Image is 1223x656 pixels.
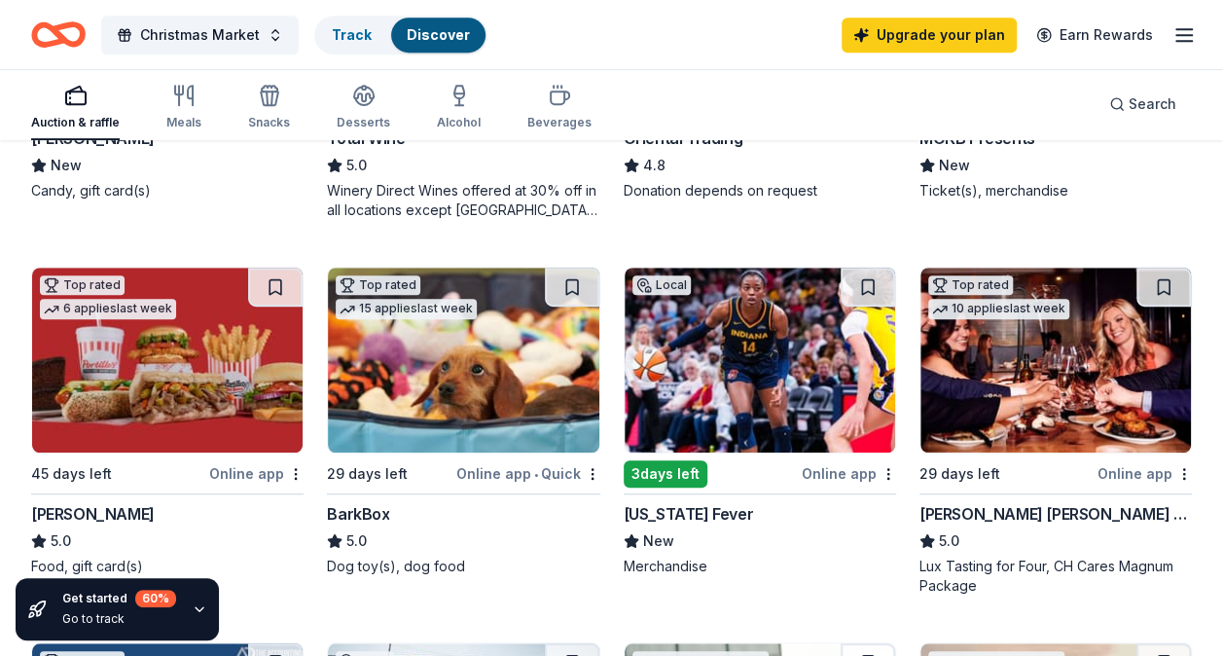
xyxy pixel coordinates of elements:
[624,181,896,200] div: Donation depends on request
[40,299,176,319] div: 6 applies last week
[1025,18,1165,53] a: Earn Rewards
[928,275,1013,295] div: Top rated
[337,115,390,130] div: Desserts
[327,502,389,526] div: BarkBox
[327,557,599,576] div: Dog toy(s), dog food
[140,23,260,47] span: Christmas Market
[624,460,707,488] div: 3 days left
[919,267,1192,596] a: Image for Cooper's Hawk Winery and RestaurantsTop rated10 applieslast week29 days leftOnline app[...
[919,557,1192,596] div: Lux Tasting for Four, CH Cares Magnum Package
[624,267,896,576] a: Image for Indiana FeverLocal3days leftOnline app[US_STATE] FeverNewMerchandise
[31,267,304,576] a: Image for Portillo'sTop rated6 applieslast week45 days leftOnline app[PERSON_NAME]5.0Food, gift c...
[534,466,538,482] span: •
[336,299,477,319] div: 15 applies last week
[31,462,112,486] div: 45 days left
[336,275,420,295] div: Top rated
[31,557,304,576] div: Food, gift card(s)
[31,115,120,130] div: Auction & raffle
[31,12,86,57] a: Home
[31,502,155,526] div: [PERSON_NAME]
[166,76,201,140] button: Meals
[327,181,599,220] div: Winery Direct Wines offered at 30% off in all locations except [GEOGRAPHIC_DATA], [GEOGRAPHIC_DAT...
[314,16,487,55] button: TrackDiscover
[939,529,959,553] span: 5.0
[842,18,1017,53] a: Upgrade your plan
[624,557,896,576] div: Merchandise
[346,529,367,553] span: 5.0
[337,76,390,140] button: Desserts
[928,299,1069,319] div: 10 applies last week
[51,154,82,177] span: New
[939,154,970,177] span: New
[632,275,691,295] div: Local
[328,268,598,453] img: Image for BarkBox
[1094,85,1192,124] button: Search
[437,76,481,140] button: Alcohol
[802,461,896,486] div: Online app
[32,268,303,453] img: Image for Portillo's
[209,461,304,486] div: Online app
[248,76,290,140] button: Snacks
[527,115,592,130] div: Beverages
[51,529,71,553] span: 5.0
[407,26,470,43] a: Discover
[437,115,481,130] div: Alcohol
[625,268,895,453] img: Image for Indiana Fever
[327,267,599,576] a: Image for BarkBoxTop rated15 applieslast week29 days leftOnline app•QuickBarkBox5.0Dog toy(s), do...
[920,268,1191,453] img: Image for Cooper's Hawk Winery and Restaurants
[62,611,176,627] div: Go to track
[919,462,1000,486] div: 29 days left
[332,26,372,43] a: Track
[166,115,201,130] div: Meals
[1129,92,1176,116] span: Search
[1097,461,1192,486] div: Online app
[527,76,592,140] button: Beverages
[327,462,408,486] div: 29 days left
[624,502,754,526] div: [US_STATE] Fever
[456,461,600,486] div: Online app Quick
[919,502,1192,526] div: [PERSON_NAME] [PERSON_NAME] Winery and Restaurants
[135,590,176,607] div: 60 %
[643,529,674,553] span: New
[919,181,1192,200] div: Ticket(s), merchandise
[31,76,120,140] button: Auction & raffle
[101,16,299,55] button: Christmas Market
[643,154,665,177] span: 4.8
[31,181,304,200] div: Candy, gift card(s)
[62,590,176,607] div: Get started
[346,154,367,177] span: 5.0
[248,115,290,130] div: Snacks
[40,275,125,295] div: Top rated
